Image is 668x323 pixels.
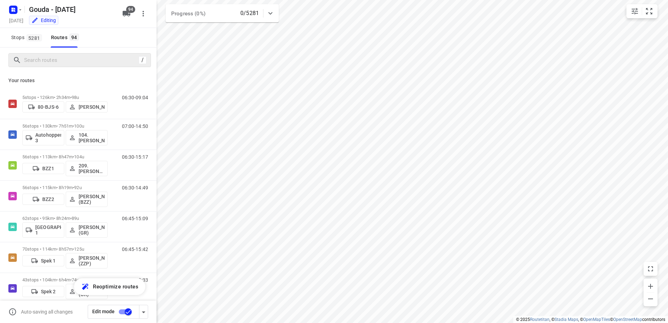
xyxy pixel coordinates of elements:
[73,185,74,190] span: •
[41,258,56,264] p: Spek 1
[73,154,74,159] span: •
[136,7,150,21] button: More
[530,317,550,322] a: Routetitan
[66,101,108,113] button: [PERSON_NAME]
[42,196,54,202] p: BZZ2
[74,185,81,190] span: 92u
[51,33,81,42] div: Routes
[139,307,148,316] div: Driver app settings
[22,185,108,190] p: 56 stops • 115km • 8h19m
[613,317,642,322] a: OpenStreetMap
[66,253,108,268] button: [PERSON_NAME] (ZZP)
[126,6,135,13] span: 94
[22,286,64,297] button: Spek 2
[6,16,26,24] h5: Project date
[122,185,148,191] p: 06:30-14:49
[516,317,665,322] li: © 2025 , © , © © contributors
[8,77,148,84] p: Your routes
[38,104,59,110] p: 80-BJS-6
[70,277,72,282] span: •
[21,309,73,315] p: Auto-saving all changes
[554,317,578,322] a: Stadia Maps
[72,216,79,221] span: 89u
[79,132,104,143] p: 104.[PERSON_NAME]
[74,123,84,129] span: 100u
[642,4,656,18] button: Fit zoom
[628,4,642,18] button: Map settings
[41,289,56,294] p: Spek 2
[22,255,64,266] button: Spek 1
[31,17,56,24] div: You are currently in edit mode.
[122,154,148,160] p: 06:30-15:17
[66,130,108,145] button: 104.[PERSON_NAME]
[22,277,108,282] p: 43 stops • 104km • 6h4m
[122,95,148,100] p: 06:30-09:04
[24,55,139,66] input: Search routes
[171,10,205,17] span: Progress (0%)
[92,309,115,314] span: Edit mode
[11,33,44,42] span: Stops
[72,95,79,100] span: 98u
[73,123,74,129] span: •
[583,317,610,322] a: OpenMapTiles
[626,4,658,18] div: small contained button group
[74,278,145,295] button: Reoptimize routes
[79,255,104,266] p: [PERSON_NAME] (ZZP)
[26,4,117,15] h5: Rename
[240,9,259,17] p: 0/5281
[93,282,138,291] span: Reoptimize routes
[72,277,79,282] span: 74u
[79,104,104,110] p: [PERSON_NAME]
[122,123,148,129] p: 07:00-14:50
[70,34,79,41] span: 94
[22,101,64,113] button: 80-BJS-6
[79,163,104,174] p: 209.[PERSON_NAME] (BZZ)
[66,222,108,238] button: [PERSON_NAME] (GR)
[122,277,148,283] p: 07:30-13:33
[22,222,64,238] button: [GEOGRAPHIC_DATA] 1
[27,34,42,41] span: 5281
[73,246,74,252] span: •
[79,224,104,236] p: [PERSON_NAME] (GR)
[122,246,148,252] p: 06:45-15:42
[22,163,64,174] button: BZZ1
[74,246,84,252] span: 125u
[35,132,61,143] p: Autohopper 3
[122,216,148,221] p: 06:45-15:09
[22,246,108,252] p: 70 stops • 114km • 8h57m
[22,95,108,100] p: 5 stops • 126km • 2h34m
[22,194,64,205] button: BZZ2
[22,154,108,159] p: 56 stops • 113km • 8h47m
[79,194,104,205] p: [PERSON_NAME] (BZZ)
[22,123,108,129] p: 56 stops • 130km • 7h51m
[166,4,279,22] div: Progress (0%)0/5281
[66,192,108,207] button: [PERSON_NAME] (BZZ)
[74,154,84,159] span: 104u
[22,130,64,145] button: Autohopper 3
[22,216,108,221] p: 62 stops • 95km • 8h24m
[42,166,54,171] p: BZZ1
[35,224,61,236] p: [GEOGRAPHIC_DATA] 1
[119,7,133,21] button: 94
[66,161,108,176] button: 209.[PERSON_NAME] (BZZ)
[66,284,108,299] button: [PERSON_NAME] (GR)
[70,216,72,221] span: •
[70,95,72,100] span: •
[139,56,146,64] div: /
